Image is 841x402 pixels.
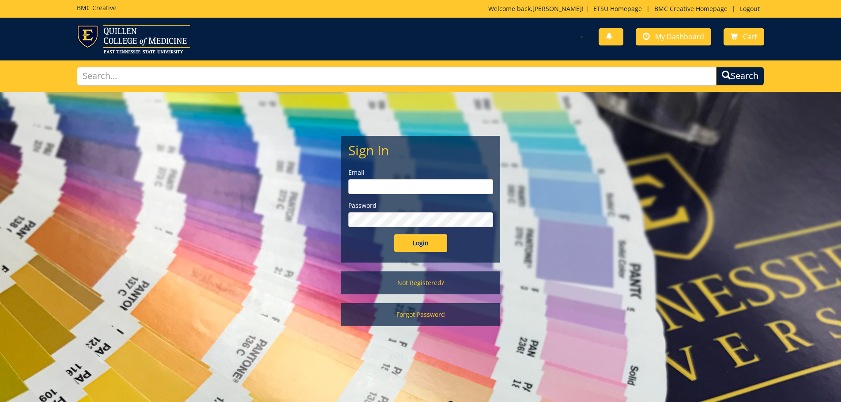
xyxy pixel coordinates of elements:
[532,4,582,13] a: [PERSON_NAME]
[348,201,493,210] label: Password
[77,25,190,53] img: ETSU logo
[77,67,717,86] input: Search...
[77,4,117,11] h5: BMC Creative
[341,271,500,294] a: Not Registered?
[636,28,711,45] a: My Dashboard
[589,4,646,13] a: ETSU Homepage
[348,168,493,177] label: Email
[716,67,764,86] button: Search
[743,32,757,41] span: Cart
[341,303,500,326] a: Forgot Password
[735,4,764,13] a: Logout
[394,234,447,252] input: Login
[650,4,732,13] a: BMC Creative Homepage
[655,32,704,41] span: My Dashboard
[488,4,764,13] p: Welcome back, ! | | |
[348,143,493,158] h2: Sign In
[724,28,764,45] a: Cart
